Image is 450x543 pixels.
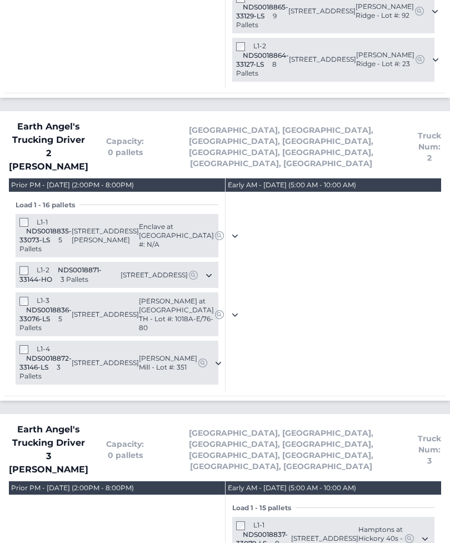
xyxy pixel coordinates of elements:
span: [GEOGRAPHIC_DATA], [GEOGRAPHIC_DATA], [GEOGRAPHIC_DATA], [GEOGRAPHIC_DATA], [GEOGRAPHIC_DATA], [G... [162,125,400,170]
span: Earth Angel's Trucking Driver 3 [PERSON_NAME] [9,424,88,477]
div: Prior PM - [DATE] (2:00PM - 8:00PM) [11,181,134,190]
span: Earth Angel's Trucking Driver 2 [PERSON_NAME] [9,121,88,174]
div: Prior PM - [DATE] (2:00PM - 8:00PM) [11,484,134,493]
span: [PERSON_NAME] Ridge - Lot #: 92 [356,3,414,21]
span: 5 Pallets [19,236,62,253]
div: Early AM - [DATE] (5:00 AM - 10:00 AM) [228,484,356,493]
span: 3 Pallets [61,276,88,284]
span: [STREET_ADDRESS][PERSON_NAME] [72,227,139,245]
span: L1-1 [253,521,264,530]
span: L1-3 [37,297,49,305]
div: Early AM - [DATE] (5:00 AM - 10:00 AM) [228,181,356,190]
span: [STREET_ADDRESS] [288,7,356,16]
span: 5 Pallets [19,315,62,332]
span: L1-2 [253,42,266,51]
span: [PERSON_NAME] Mill - Lot #: 351 [139,355,197,372]
span: 8 Pallets [236,61,277,78]
span: NDS0018872-33146-LS [19,355,72,372]
span: Load 1 - 15 pallets [232,504,296,513]
span: [STREET_ADDRESS] [72,311,139,320]
span: [STREET_ADDRESS] [72,359,139,368]
span: NDS0018836-33076-LS [19,306,72,323]
span: [GEOGRAPHIC_DATA], [GEOGRAPHIC_DATA], [GEOGRAPHIC_DATA], [GEOGRAPHIC_DATA], [GEOGRAPHIC_DATA], [G... [162,428,400,472]
span: Enclave at [GEOGRAPHIC_DATA] #: N/A [139,223,214,250]
span: 3 Pallets [19,363,61,381]
span: L1-2 [37,266,49,275]
span: Capacity: 0 pallets [106,136,144,158]
span: [STREET_ADDRESS] [121,271,188,280]
span: NDS0018864-33127-LS [236,52,289,69]
span: Capacity: 0 pallets [106,439,144,461]
span: Truck Num: 2 [418,131,441,164]
span: L1-1 [37,218,48,227]
span: [PERSON_NAME] at [GEOGRAPHIC_DATA] TH - Lot #: 1018A-E/76-80 [139,297,214,333]
span: 9 Pallets [236,12,277,29]
span: [PERSON_NAME] Ridge - Lot #: 23 [356,51,414,69]
span: Truck Num: 3 [418,434,441,467]
span: NDS0018865-33129-LS [236,3,288,21]
span: Load 1 - 16 pallets [16,201,79,210]
span: L1-4 [37,345,50,353]
span: [STREET_ADDRESS] [289,56,356,64]
span: NDS0018835-33073-LS [19,227,72,245]
span: NDS0018871-33144-HO [19,266,102,284]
